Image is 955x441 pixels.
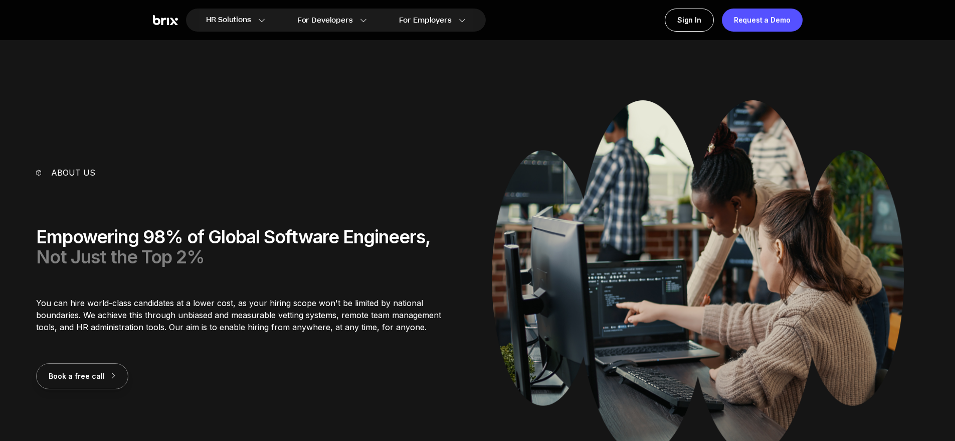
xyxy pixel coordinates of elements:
[399,15,452,26] span: For Employers
[36,246,205,268] span: Not Just the Top 2%
[36,371,128,381] a: Book a free call
[36,227,463,267] div: Empowering 98% of Global Software Engineers,
[51,167,95,179] p: About us
[36,170,41,175] img: vector
[297,15,353,26] span: For Developers
[36,297,463,333] p: You can hire world-class candidates at a lower cost, as your hiring scope won't be limited by nat...
[206,12,251,28] span: HR Solutions
[153,15,178,26] img: Brix Logo
[665,9,714,32] a: Sign In
[36,363,128,389] button: Book a free call
[722,9,803,32] a: Request a Demo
